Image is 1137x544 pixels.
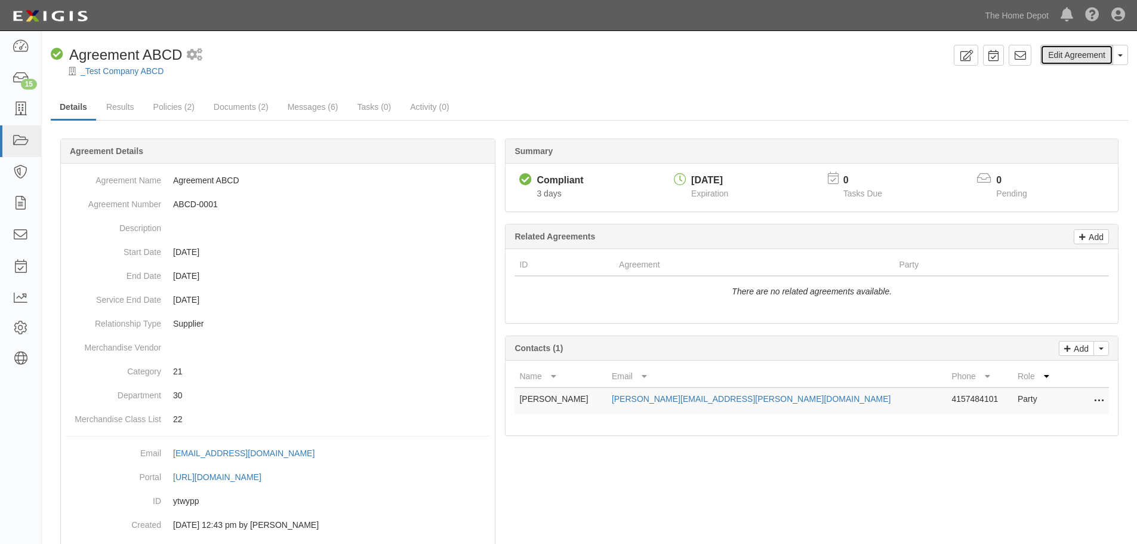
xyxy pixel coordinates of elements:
dt: Service End Date [66,288,161,306]
a: Policies (2) [144,95,204,119]
i: Compliant [51,48,63,61]
th: Party [894,254,1056,276]
b: Summary [514,146,553,156]
a: Tasks (0) [348,95,400,119]
dt: Merchandise Class List [66,407,161,425]
a: Documents (2) [205,95,278,119]
dd: ABCD-0001 [66,192,490,216]
dt: Category [66,359,161,377]
td: [PERSON_NAME] [514,388,606,414]
th: Name [514,365,606,388]
span: Tasks Due [843,189,882,198]
dt: Agreement Number [66,192,161,210]
th: ID [514,254,614,276]
b: Agreement Details [70,146,143,156]
b: Contacts (1) [514,343,563,353]
th: Role [1013,365,1061,388]
p: 21 [173,365,490,377]
p: 30 [173,389,490,401]
td: Party [1013,388,1061,414]
dt: Start Date [66,240,161,258]
a: Activity (0) [401,95,458,119]
p: 0 [843,174,897,188]
span: Since 09/08/2025 [537,189,561,198]
a: Edit Agreement [1040,45,1113,65]
span: Expiration [691,189,728,198]
dt: ID [66,489,161,507]
dt: Email [66,441,161,459]
a: [URL][DOMAIN_NAME] [173,472,275,482]
i: Compliant [519,174,532,186]
a: Messages (6) [279,95,347,119]
div: 15 [21,79,37,90]
a: _Test Company ABCD [81,66,164,76]
img: logo-5460c22ac91f19d4615b14bd174203de0afe785f0fc80cf4dbbc73dc1793850b.png [9,5,91,27]
b: Related Agreements [514,232,595,241]
dd: ytwypp [66,489,490,513]
a: [EMAIL_ADDRESS][DOMAIN_NAME] [173,448,328,458]
span: Pending [996,189,1027,198]
p: 22 [173,413,490,425]
dt: Portal [66,465,161,483]
dd: [DATE] [66,240,490,264]
a: Add [1059,341,1094,356]
div: Compliant [537,174,583,188]
div: Agreement ABCD [51,45,182,65]
p: Add [1086,230,1104,244]
dt: Created [66,513,161,531]
dd: Agreement ABCD [66,168,490,192]
dt: Agreement Name [66,168,161,186]
dd: [DATE] [66,288,490,312]
td: 4157484101 [947,388,1013,414]
div: [EMAIL_ADDRESS][DOMAIN_NAME] [173,447,315,459]
dt: Merchandise Vendor [66,336,161,354]
dd: Supplier [66,312,490,336]
a: Results [97,95,143,119]
dt: Description [66,216,161,234]
th: Email [607,365,947,388]
dt: Relationship Type [66,312,161,330]
dt: End Date [66,264,161,282]
span: Agreement ABCD [69,47,182,63]
th: Phone [947,365,1013,388]
a: The Home Depot [979,4,1055,27]
dt: Department [66,383,161,401]
p: 0 [996,174,1042,188]
a: [PERSON_NAME][EMAIL_ADDRESS][PERSON_NAME][DOMAIN_NAME] [612,394,891,404]
i: There are no related agreements available. [732,287,892,296]
th: Agreement [614,254,894,276]
a: Add [1074,229,1109,244]
dd: [DATE] [66,264,490,288]
p: Add [1071,342,1089,355]
i: 1 scheduled workflow [187,49,202,62]
div: [DATE] [691,174,728,188]
dd: [DATE] 12:43 pm by [PERSON_NAME] [66,513,490,537]
a: Details [51,95,96,121]
i: Help Center - Complianz [1085,8,1099,23]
